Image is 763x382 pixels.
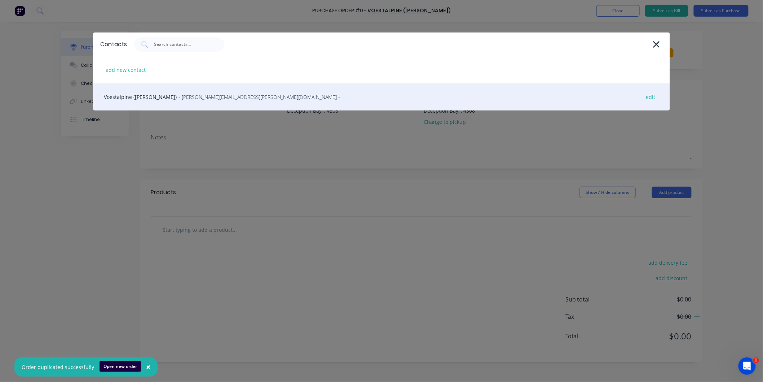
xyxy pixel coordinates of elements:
span: 1 [753,357,759,363]
input: Search contacts... [153,41,213,48]
div: Contacts [100,40,127,49]
span: - [PERSON_NAME][EMAIL_ADDRESS][PERSON_NAME][DOMAIN_NAME] - [178,93,340,101]
div: edit [643,91,659,103]
div: add new contact [102,64,149,75]
span: × [146,362,150,372]
button: Close [139,359,158,376]
div: Voestalpine ([PERSON_NAME]) [93,83,670,110]
button: Open new order [100,361,141,372]
div: Order duplicated successfully [22,363,94,371]
iframe: Intercom live chat [738,357,756,375]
